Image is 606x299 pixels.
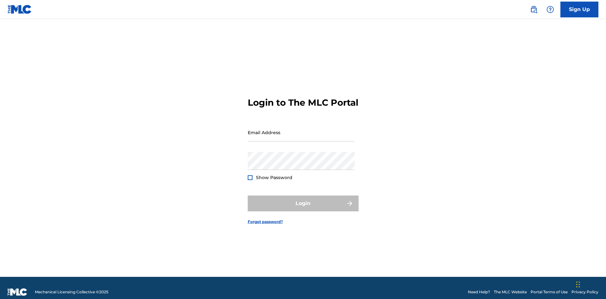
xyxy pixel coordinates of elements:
[248,219,283,225] a: Forgot password?
[256,175,292,180] span: Show Password
[576,275,580,294] div: Arrastrar
[527,3,540,16] a: Public Search
[35,289,108,295] span: Mechanical Licensing Collective © 2025
[8,5,32,14] img: MLC Logo
[530,6,538,13] img: search
[8,288,27,296] img: logo
[546,6,554,13] img: help
[571,289,598,295] a: Privacy Policy
[574,269,606,299] iframe: Chat Widget
[494,289,527,295] a: The MLC Website
[544,3,557,16] div: Help
[560,2,598,17] a: Sign Up
[531,289,568,295] a: Portal Terms of Use
[468,289,490,295] a: Need Help?
[248,97,358,108] h3: Login to The MLC Portal
[574,269,606,299] div: Widget de chat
